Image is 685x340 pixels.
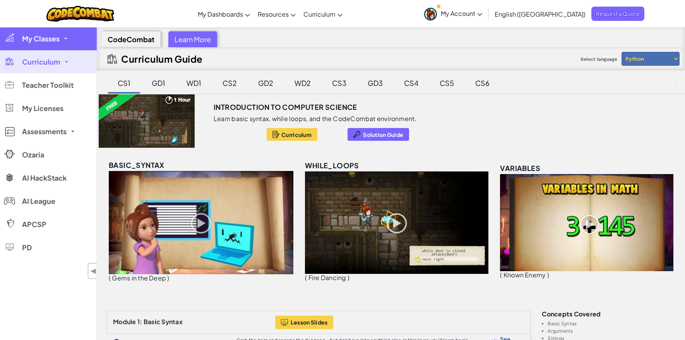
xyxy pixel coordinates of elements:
span: Fire Dancing [308,273,346,282]
img: IconCurriculumGuide.svg [108,54,117,64]
span: Basic Syntax [144,318,183,326]
li: Basic Syntax [548,321,675,326]
img: basic_syntax_unlocked.png [109,171,293,274]
a: My Dashboards [194,3,254,24]
button: Lesson Slides [275,316,334,329]
span: while_loops [305,161,359,170]
a: Resources [254,3,300,24]
a: My Account [420,2,486,26]
span: basic_syntax [109,161,164,169]
div: CS6 [468,74,497,92]
span: Select language [577,53,620,65]
div: CS4 [396,74,426,92]
span: Solution Guide [363,132,403,138]
span: ( [500,271,502,279]
div: CS3 [324,74,354,92]
span: ) [348,273,349,282]
span: variables [500,164,540,173]
span: Teacher Toolkit [22,82,74,89]
div: Learn More [168,31,217,47]
a: Curriculum [300,3,346,24]
span: 1: [137,318,142,326]
img: variables_unlocked.png [500,174,673,271]
h2: Curriculum Guide [121,53,203,64]
img: CodeCombat logo [46,6,114,22]
a: Request a Quote [591,7,644,21]
p: Learn basic syntax, while loops, and the CodeCombat environment. [214,115,417,123]
div: GD1 [144,74,173,92]
div: CS2 [215,74,245,92]
button: Curriculum [267,128,317,141]
span: My Account [441,9,482,17]
div: CS5 [432,74,462,92]
span: Gems in the Deep [112,274,166,282]
span: Ozaria [22,151,44,158]
span: AI HackStack [22,174,67,181]
img: avatar [424,8,437,21]
span: AI League [22,198,55,205]
span: Known Enemy [503,271,546,279]
h3: Introduction to Computer Science [214,101,357,113]
span: ◀ [90,265,97,277]
span: Curriculum [303,10,336,18]
div: WD1 [179,74,209,92]
img: while_loops_unlocked.png [305,171,488,274]
span: My Dashboards [198,10,243,18]
span: Assessments [22,128,67,135]
span: Curriculum [22,58,60,65]
span: My Classes [22,35,60,42]
span: ( [109,274,111,282]
span: ) [547,271,549,279]
span: ) [167,274,169,282]
span: Module [113,318,136,326]
span: Resources [258,10,289,18]
span: My Licenses [22,105,63,112]
div: GD3 [360,74,390,92]
div: CS1 [110,74,138,92]
div: WD2 [287,74,319,92]
a: English ([GEOGRAPHIC_DATA]) [491,3,589,24]
li: Arguments [548,328,675,333]
span: ( [305,273,307,282]
h3: Concepts covered [542,311,675,317]
div: CodeCombat [101,31,161,47]
span: Curriculum [281,132,312,138]
span: Lesson Slides [291,319,328,325]
div: GD2 [250,74,281,92]
button: Solution Guide [348,128,409,141]
span: English ([GEOGRAPHIC_DATA]) [495,10,586,18]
